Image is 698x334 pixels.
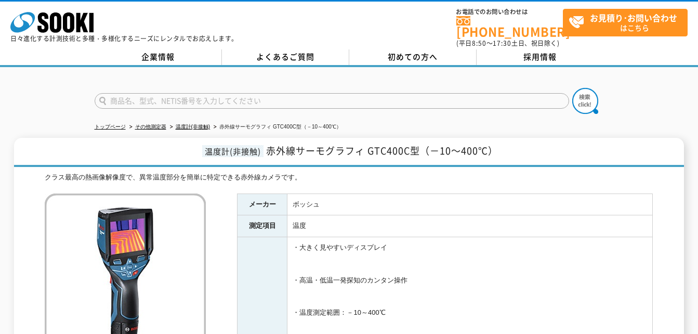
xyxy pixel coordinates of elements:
span: 8:50 [472,38,486,48]
a: 採用情報 [477,49,604,65]
strong: お見積り･お問い合わせ [590,11,677,24]
span: 赤外線サーモグラフィ GTC400C型（－10～400℃） [266,144,498,158]
div: クラス最高の熱画像解像度で、異常温度部分を簡単に特定できる赤外線カメラです。 [45,172,653,183]
span: お電話でのお問い合わせは [456,9,563,15]
a: その他測定器 [135,124,166,130]
th: メーカー [238,194,287,215]
span: (平日 ～ 土日、祝日除く) [456,38,559,48]
a: トップページ [95,124,126,130]
a: 企業情報 [95,49,222,65]
a: よくあるご質問 [222,49,349,65]
a: 初めての方へ [349,49,477,65]
span: 温度計(非接触) [202,145,264,157]
img: btn_search.png [572,88,598,114]
li: 赤外線サーモグラフィ GTC400C型（－10～400℃） [212,122,341,133]
span: はこちら [569,9,687,35]
td: 温度 [287,215,653,237]
a: 温度計(非接触) [176,124,210,130]
th: 測定項目 [238,215,287,237]
span: 初めての方へ [388,51,438,62]
a: お見積り･お問い合わせはこちら [563,9,688,36]
td: ボッシュ [287,194,653,215]
input: 商品名、型式、NETIS番号を入力してください [95,93,569,109]
p: 日々進化する計測技術と多種・多様化するニーズにレンタルでお応えします。 [10,35,238,42]
a: [PHONE_NUMBER] [456,16,563,37]
span: 17:30 [493,38,511,48]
